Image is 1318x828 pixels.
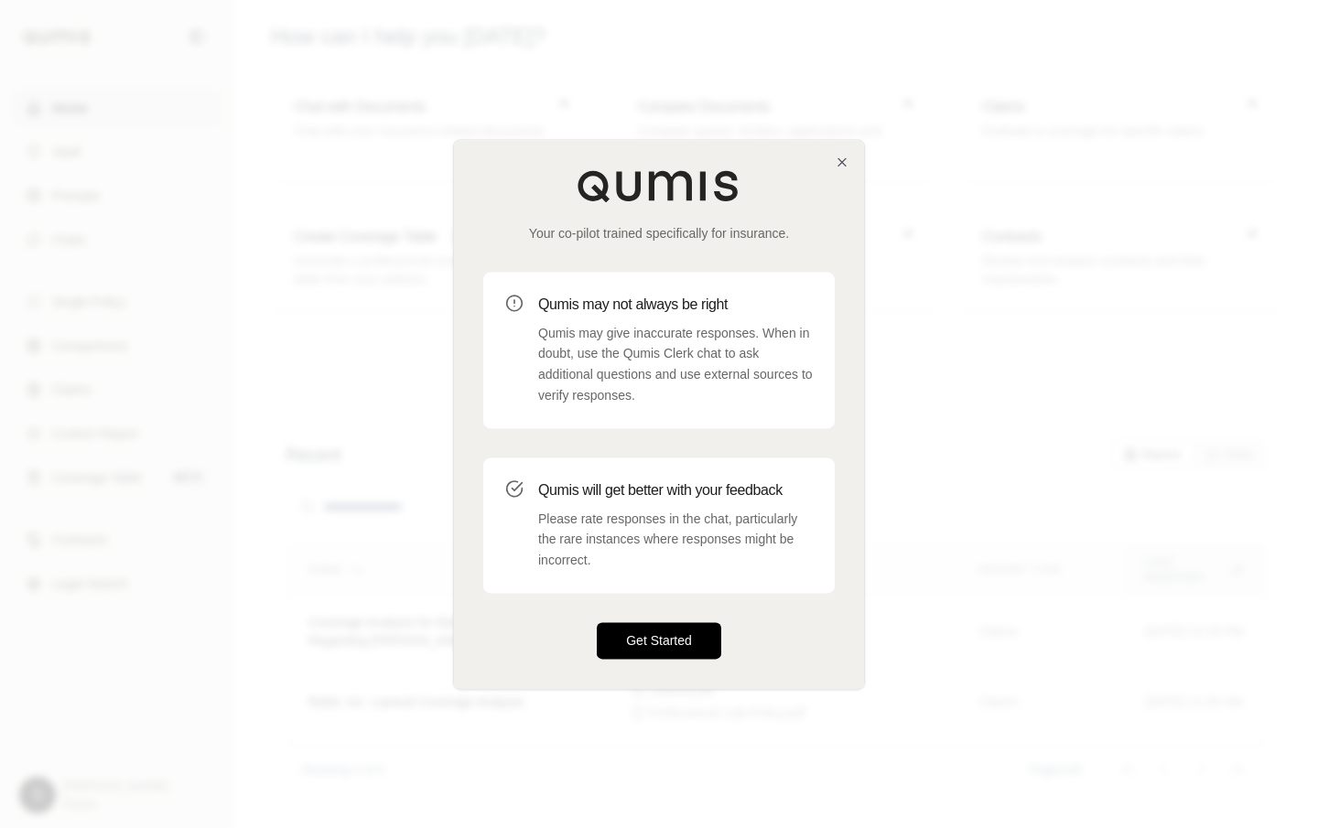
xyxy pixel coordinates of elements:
[538,294,813,316] h3: Qumis may not always be right
[483,224,835,242] p: Your co-pilot trained specifically for insurance.
[577,169,741,202] img: Qumis Logo
[538,479,813,501] h3: Qumis will get better with your feedback
[538,509,813,571] p: Please rate responses in the chat, particularly the rare instances where responses might be incor...
[597,622,721,659] button: Get Started
[538,323,813,406] p: Qumis may give inaccurate responses. When in doubt, use the Qumis Clerk chat to ask additional qu...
